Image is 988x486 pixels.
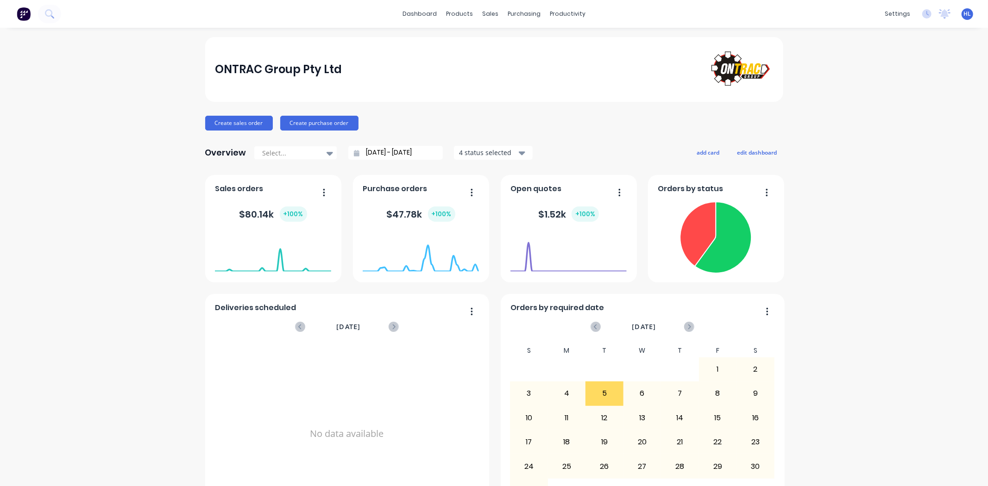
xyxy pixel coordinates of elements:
span: [DATE] [632,322,656,332]
div: $ 47.78k [387,206,455,222]
div: 24 [510,455,547,478]
div: settings [880,7,915,21]
div: 11 [548,406,585,430]
span: [DATE] [336,322,360,332]
a: dashboard [398,7,441,21]
div: 7 [661,382,699,405]
div: 19 [586,430,623,454]
span: Orders by status [658,183,723,194]
div: 25 [548,455,585,478]
div: 13 [624,406,661,430]
div: products [441,7,478,21]
div: 12 [586,406,623,430]
div: + 100 % [572,206,599,222]
span: Orders by required date [510,302,604,313]
div: W [623,344,661,357]
img: Factory [17,7,31,21]
div: sales [478,7,503,21]
div: 30 [737,455,774,478]
div: S [736,344,774,357]
span: Sales orders [215,183,263,194]
div: 4 [548,382,585,405]
div: $ 80.14k [239,206,307,222]
span: Purchase orders [363,183,427,194]
div: 10 [510,406,547,430]
div: 3 [510,382,547,405]
div: F [699,344,737,357]
div: T [661,344,699,357]
div: 1 [699,358,736,381]
span: Open quotes [510,183,561,194]
div: 27 [624,455,661,478]
div: 26 [586,455,623,478]
div: $ 1.52k [538,206,599,222]
div: productivity [545,7,590,21]
div: 22 [699,430,736,454]
div: 20 [624,430,661,454]
div: 17 [510,430,547,454]
div: 18 [548,430,585,454]
div: purchasing [503,7,545,21]
div: 4 status selected [459,148,517,157]
span: HL [964,10,971,18]
div: 14 [661,406,699,430]
div: T [585,344,623,357]
div: 23 [737,430,774,454]
div: 9 [737,382,774,405]
div: + 100 % [280,206,307,222]
img: ONTRAC Group Pty Ltd [708,49,773,90]
div: + 100 % [428,206,455,222]
div: M [548,344,586,357]
div: 15 [699,406,736,430]
div: 28 [661,455,699,478]
div: ONTRAC Group Pty Ltd [215,60,342,79]
button: edit dashboard [731,146,783,158]
div: S [510,344,548,357]
div: 5 [586,382,623,405]
div: 21 [661,430,699,454]
div: Overview [205,143,246,162]
button: 4 status selected [454,146,533,160]
div: 29 [699,455,736,478]
div: 6 [624,382,661,405]
button: Create sales order [205,116,273,131]
div: 8 [699,382,736,405]
button: add card [691,146,726,158]
button: Create purchase order [280,116,359,131]
div: 2 [737,358,774,381]
div: 16 [737,406,774,430]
